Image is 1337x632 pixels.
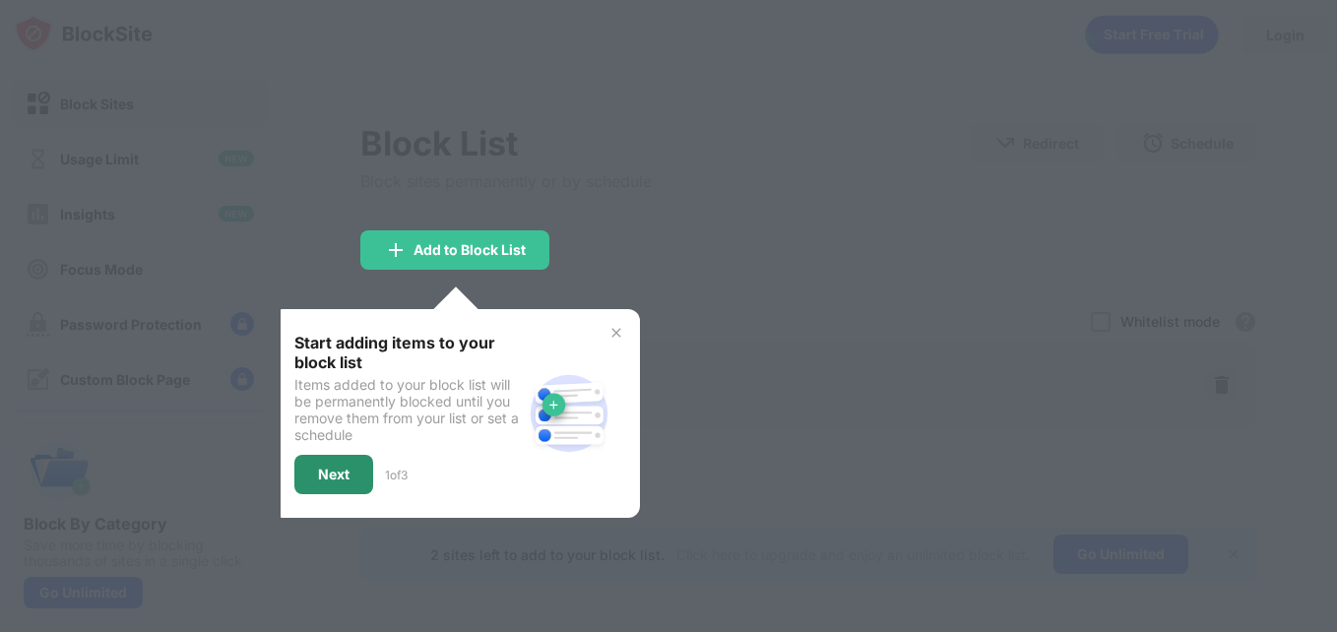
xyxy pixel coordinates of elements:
img: block-site.svg [522,366,616,461]
div: Items added to your block list will be permanently blocked until you remove them from your list o... [294,376,522,443]
div: 1 of 3 [385,468,408,482]
div: Next [318,467,350,482]
img: x-button.svg [608,325,624,341]
div: Start adding items to your block list [294,333,522,372]
div: Add to Block List [414,242,526,258]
